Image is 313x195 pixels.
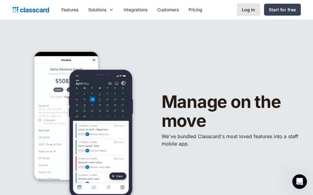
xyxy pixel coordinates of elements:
[242,6,255,13] div: Log in
[237,3,260,16] a: Log in
[152,3,184,17] a: Customers
[184,3,207,17] a: Pricing
[264,4,301,16] a: Start for free
[83,3,119,17] div: Solutions
[162,133,301,147] p: We've bundled ​Classcard's most loved features into a staff mobile app.
[56,3,83,17] a: Features
[119,3,152,17] a: Integrations
[269,6,296,13] div: Start for free
[88,6,106,13] div: Solutions
[13,6,49,14] a: home
[292,174,307,189] iframe: Intercom live chat
[162,93,301,130] h1: Manage on the move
